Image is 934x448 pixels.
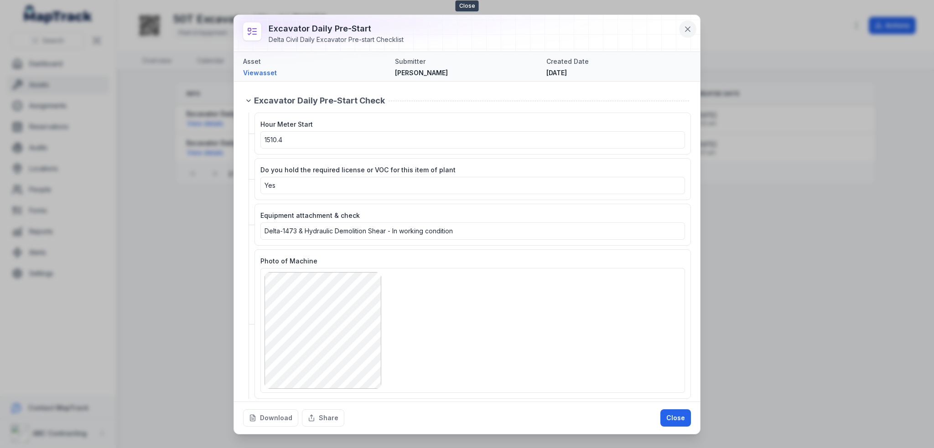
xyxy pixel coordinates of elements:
span: [DATE] [546,69,567,77]
span: Do you hold the required license or VOC for this item of plant [260,166,456,174]
span: Asset [243,57,261,65]
span: Excavator Daily Pre-Start Check [254,94,385,107]
h3: Excavator Daily Pre-start [269,22,404,35]
span: 1510.4 [265,136,282,144]
time: 22/08/2025, 6:22:23 am [546,69,567,77]
span: Hour Meter Start [260,120,313,128]
span: [PERSON_NAME] [395,69,448,77]
button: Download [243,409,298,427]
span: Photo of Machine [260,257,317,265]
a: Viewasset [243,68,388,77]
div: Delta Civil Daily Excavator Pre-start Checklist [269,35,404,44]
button: Close [660,409,691,427]
button: Share [302,409,344,427]
span: Close [456,0,479,11]
span: Submitter [395,57,425,65]
span: Created Date [546,57,589,65]
span: Yes [265,181,275,189]
span: Equipment attachment & check [260,211,360,219]
span: Delta-1473 & Hydraulic Demolition Shear - In working condition [265,227,453,235]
